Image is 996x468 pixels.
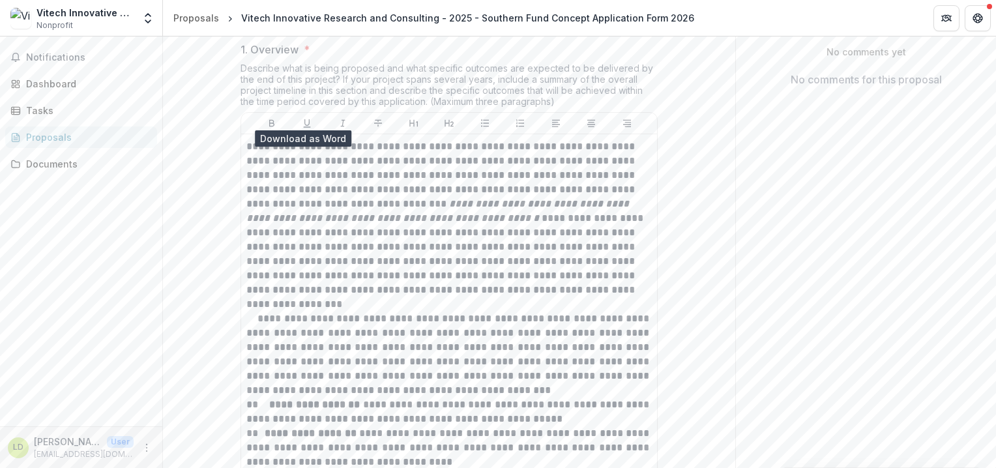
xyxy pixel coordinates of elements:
button: Strike [370,115,386,131]
div: Proposals [26,130,147,144]
div: Tasks [26,104,147,117]
button: More [139,440,154,456]
button: Heading 1 [406,115,422,131]
div: Vitech Innovative Research and Consulting [37,6,134,20]
img: Vitech Innovative Research and Consulting [10,8,31,29]
button: Open entity switcher [139,5,157,31]
div: Li Ding [13,443,23,452]
div: Vitech Innovative Research and Consulting - 2025 - Southern Fund Concept Application Form 2026 [241,11,694,25]
a: Tasks [5,100,157,121]
p: [EMAIL_ADDRESS][DOMAIN_NAME] [34,448,134,460]
p: 1. Overview [241,42,299,57]
button: Align Center [583,115,599,131]
span: Notifications [26,52,152,63]
button: Notifications [5,47,157,68]
button: Get Help [965,5,991,31]
a: Dashboard [5,73,157,95]
span: Nonprofit [37,20,73,31]
button: Align Left [548,115,564,131]
button: Ordered List [512,115,528,131]
button: Italicize [335,115,351,131]
p: [PERSON_NAME] [34,435,102,448]
p: No comments for this proposal [791,72,942,87]
button: Underline [299,115,315,131]
div: Documents [26,157,147,171]
a: Proposals [168,8,224,27]
p: User [107,436,134,448]
div: Dashboard [26,77,147,91]
div: Proposals [173,11,219,25]
button: Bullet List [477,115,493,131]
p: No comments yet [746,45,986,59]
a: Proposals [5,126,157,148]
button: Heading 2 [441,115,457,131]
button: Align Right [619,115,635,131]
button: Bold [264,115,280,131]
div: Describe what is being proposed and what specific outcomes are expected to be delivered by the en... [241,63,658,112]
a: Documents [5,153,157,175]
button: Partners [933,5,959,31]
nav: breadcrumb [168,8,699,27]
